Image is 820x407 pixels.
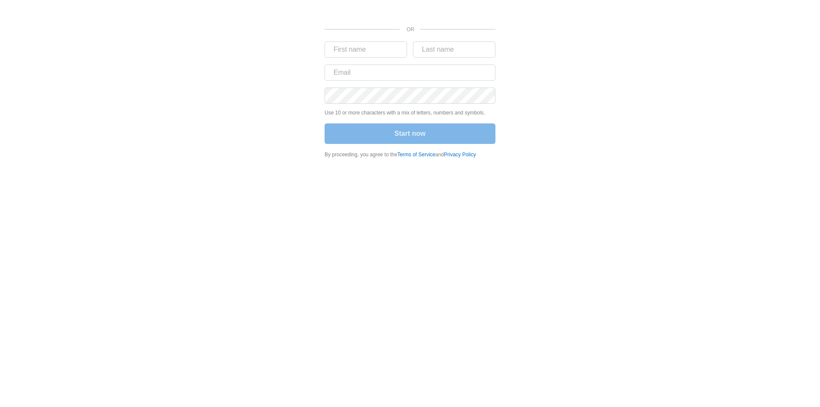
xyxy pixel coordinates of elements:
[325,41,407,58] input: First name
[397,152,435,158] a: Terms of Service
[413,41,495,58] input: Last name
[325,109,495,117] p: Use 10 or more characters with a mix of letters, numbers and symbols.
[444,152,476,158] a: Privacy Policy
[325,64,495,81] input: Email
[407,26,410,33] p: OR
[325,151,495,158] div: By proceeding, you agree to the and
